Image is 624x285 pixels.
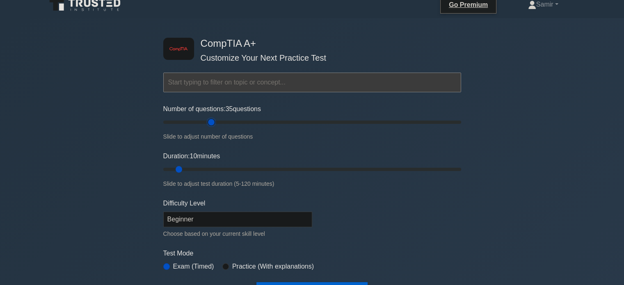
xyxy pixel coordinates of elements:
[163,249,461,258] label: Test Mode
[163,198,206,208] label: Difficulty Level
[232,262,314,271] label: Practice (With explanations)
[163,73,461,92] input: Start typing to filter on topic or concept...
[163,179,461,189] div: Slide to adjust test duration (5-120 minutes)
[190,153,197,160] span: 10
[163,104,261,114] label: Number of questions: questions
[163,151,220,161] label: Duration: minutes
[226,105,233,112] span: 35
[163,132,461,141] div: Slide to adjust number of questions
[173,262,214,271] label: Exam (Timed)
[163,229,312,239] div: Choose based on your current skill level
[197,38,421,50] h4: CompTIA A+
